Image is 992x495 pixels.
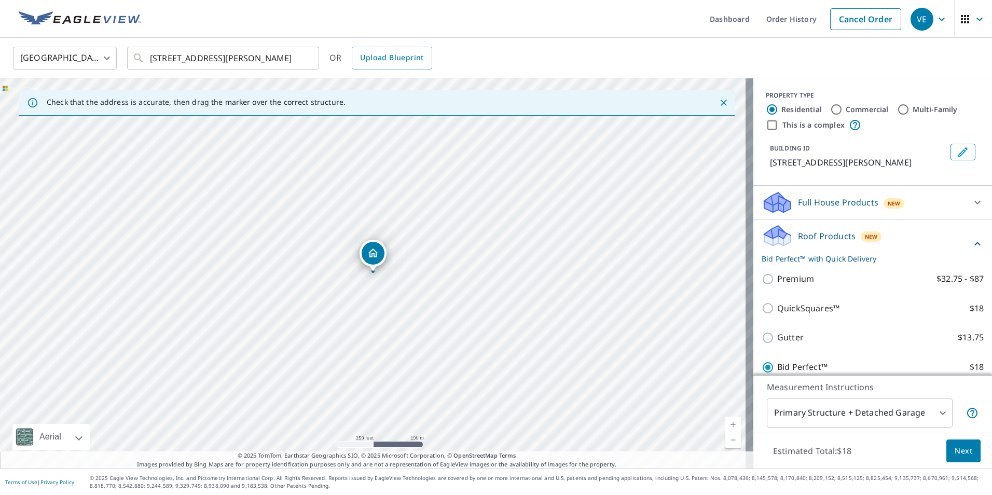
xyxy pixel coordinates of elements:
[329,47,432,70] div: OR
[782,120,845,130] label: This is a complex
[360,51,423,64] span: Upload Blueprint
[846,104,889,115] label: Commercial
[5,478,37,486] a: Terms of Use
[765,439,860,462] p: Estimated Total: $18
[5,479,74,485] p: |
[762,190,984,215] div: Full House ProductsNew
[499,451,516,459] a: Terms
[36,424,64,450] div: Aerial
[777,272,814,285] p: Premium
[946,439,981,463] button: Next
[970,302,984,315] p: $18
[936,272,984,285] p: $32.75 - $87
[766,91,980,100] div: PROPERTY TYPE
[717,96,731,109] button: Close
[966,407,979,419] span: Your report will include the primary structure and a detached garage if one exists.
[762,253,971,264] p: Bid Perfect™ with Quick Delivery
[360,240,387,272] div: Dropped pin, building 1, Residential property, 1124 Tyler Lake Cir Orlando, FL 32839
[958,331,984,344] p: $13.75
[865,232,878,241] span: New
[13,44,117,73] div: [GEOGRAPHIC_DATA]
[238,451,516,460] span: © 2025 TomTom, Earthstar Geographics SIO, © 2025 Microsoft Corporation, ©
[770,144,810,153] p: BUILDING ID
[453,451,497,459] a: OpenStreetMap
[770,156,946,169] p: [STREET_ADDRESS][PERSON_NAME]
[19,11,141,27] img: EV Logo
[352,47,432,70] a: Upload Blueprint
[777,331,804,344] p: Gutter
[798,196,878,209] p: Full House Products
[725,417,741,432] a: Current Level 17, Zoom In
[830,8,901,30] a: Cancel Order
[798,230,856,242] p: Roof Products
[150,44,298,73] input: Search by address or latitude-longitude
[725,432,741,448] a: Current Level 17, Zoom Out
[40,478,74,486] a: Privacy Policy
[888,199,901,208] span: New
[902,373,984,402] div: Quick $0
[762,224,984,264] div: Roof ProductsNewBid Perfect™ with Quick Delivery
[12,424,90,450] div: Aerial
[911,8,933,31] div: VE
[781,104,822,115] label: Residential
[90,474,987,490] p: © 2025 Eagle View Technologies, Inc. and Pictometry International Corp. All Rights Reserved. Repo...
[777,302,839,315] p: QuickSquares™
[950,144,975,160] button: Edit building 1
[777,361,828,374] p: Bid Perfect™
[47,98,346,107] p: Check that the address is accurate, then drag the marker over the correct structure.
[970,361,984,374] p: $18
[767,398,953,428] div: Primary Structure + Detached Garage
[767,381,979,393] p: Measurement Instructions
[913,104,958,115] label: Multi-Family
[955,445,972,458] span: Next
